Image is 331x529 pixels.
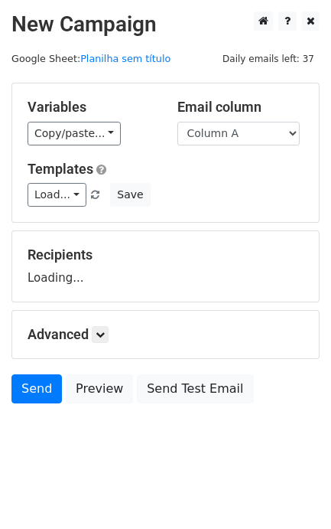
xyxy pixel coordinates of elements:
a: Preview [66,374,133,403]
div: Loading... [28,247,303,286]
button: Save [110,183,150,207]
small: Google Sheet: [11,53,170,64]
a: Copy/paste... [28,122,121,145]
a: Planilha sem título [80,53,170,64]
h5: Email column [177,99,304,116]
span: Daily emails left: 37 [217,51,320,67]
a: Templates [28,161,93,177]
h2: New Campaign [11,11,320,38]
h5: Advanced [28,326,303,343]
a: Send [11,374,62,403]
a: Send Test Email [137,374,253,403]
h5: Recipients [28,247,303,263]
h5: Variables [28,99,154,116]
a: Daily emails left: 37 [217,53,320,64]
a: Load... [28,183,86,207]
